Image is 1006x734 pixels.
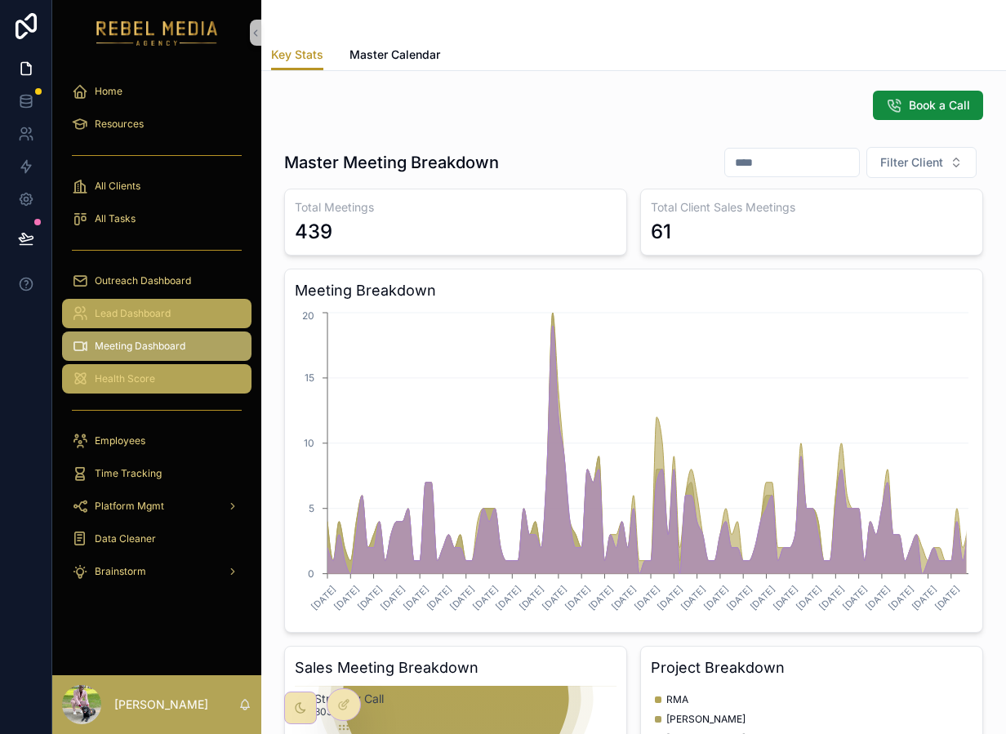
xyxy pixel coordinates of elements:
span: Meeting Dashboard [95,340,185,353]
div: chart [295,309,973,622]
tspan: 20 [302,309,314,322]
button: Book a Call [873,91,983,120]
text: [DATE] [563,583,593,612]
a: Time Tracking [62,459,251,488]
span: Employees [95,434,145,447]
text: [DATE] [794,583,823,612]
a: All Tasks [62,204,251,234]
a: Resources [62,109,251,139]
text: [DATE] [933,583,962,612]
span: Health Score [95,372,155,385]
text: [DATE] [447,583,477,612]
text: [DATE] [632,583,661,612]
tspan: 0 [308,567,314,580]
h3: Total Client Sales Meetings [651,199,973,216]
span: All Tasks [95,212,136,225]
text: [DATE] [701,583,731,612]
span: Home [95,85,122,98]
p: [PERSON_NAME] [114,696,208,713]
text: [DATE] [378,583,407,612]
text: 303 [314,705,332,718]
a: Key Stats [271,40,323,71]
span: Platform Mgmt [95,500,164,513]
span: Time Tracking [95,467,162,480]
text: [DATE] [863,583,892,612]
text: [DATE] [355,583,385,612]
a: Lead Dashboard [62,299,251,328]
text: [DATE] [517,583,546,612]
div: scrollable content [52,65,261,607]
tspan: 10 [304,437,314,449]
a: Brainstorm [62,557,251,586]
span: [PERSON_NAME] [666,713,746,726]
span: Lead Dashboard [95,307,171,320]
h3: Meeting Breakdown [295,279,973,302]
text: [DATE] [887,583,916,612]
a: Data Cleaner [62,524,251,554]
span: Book a Call [909,97,970,113]
a: Employees [62,426,251,456]
a: Master Calendar [349,40,440,73]
button: Select Button [866,147,977,178]
h3: Sales Meeting Breakdown [295,656,617,679]
h3: Project Breakdown [651,656,973,679]
a: Platform Mgmt [62,492,251,521]
img: App logo [96,20,218,46]
span: Resources [95,118,144,131]
span: Data Cleaner [95,532,156,545]
text: [DATE] [586,583,616,612]
a: Home [62,77,251,106]
a: All Clients [62,171,251,201]
span: Key Stats [271,47,323,63]
text: [DATE] [656,583,685,612]
span: Outreach Dashboard [95,274,191,287]
text: [DATE] [725,583,754,612]
span: All Clients [95,180,140,193]
text: [DATE] [494,583,523,612]
text: [DATE] [910,583,939,612]
text: [DATE] [609,583,639,612]
a: Outreach Dashboard [62,266,251,296]
text: [DATE] [840,583,870,612]
a: Health Score [62,364,251,394]
span: RMA [666,693,688,706]
text: [DATE] [679,583,708,612]
h3: Total Meetings [295,199,617,216]
text: [DATE] [309,583,338,612]
tspan: 15 [305,371,314,384]
text: [DATE] [425,583,454,612]
a: Meeting Dashboard [62,331,251,361]
span: Filter Client [880,154,943,171]
tspan: 5 [309,502,314,514]
text: [DATE] [470,583,500,612]
span: Master Calendar [349,47,440,63]
div: 61 [651,219,671,245]
text: [DATE] [817,583,847,612]
text: [DATE] [402,583,431,612]
text: [DATE] [748,583,777,612]
text: [DATE] [771,583,800,612]
div: 439 [295,219,332,245]
text: [DATE] [332,583,362,612]
h1: Master Meeting Breakdown [284,151,499,174]
span: Brainstorm [95,565,146,578]
text: [DATE] [540,583,569,612]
